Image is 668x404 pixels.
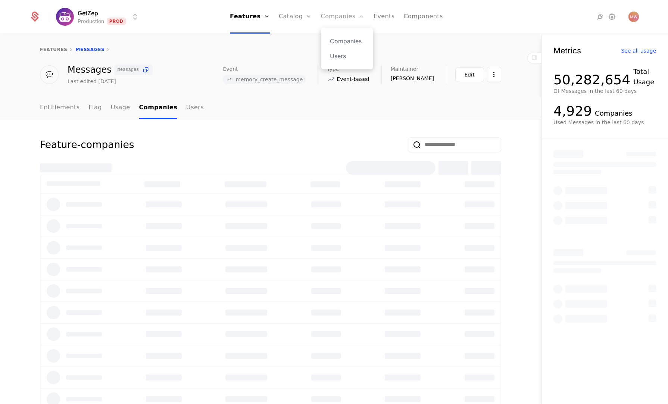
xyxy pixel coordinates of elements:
[235,77,303,82] span: memory_create_message
[139,97,178,119] a: Companies
[633,66,656,87] div: Total Usage
[465,71,475,78] div: Edit
[628,12,639,22] button: Open user button
[40,137,134,152] div: Feature-companies
[608,12,617,21] a: Settings
[553,47,581,54] div: Metrics
[186,97,204,119] a: Users
[223,66,238,72] span: Event
[596,12,605,21] a: Integrations
[553,87,656,95] div: Of Messages in the last 60 days
[327,66,339,72] span: Type
[68,78,116,85] div: Last edited [DATE]
[595,108,632,119] div: Companies
[118,68,139,72] span: messages
[40,47,68,52] a: features
[58,9,140,25] button: Select environment
[111,97,130,119] a: Usage
[455,67,484,82] button: Edit
[553,119,656,126] div: Used Messages in the last 60 days
[40,65,59,84] div: 💬
[628,12,639,22] img: Matt Wood
[391,66,419,72] span: Maintainer
[107,18,126,25] span: Prod
[40,97,80,119] a: Entitlements
[330,51,364,60] a: Users
[56,8,74,26] img: GetZep
[40,97,501,119] nav: Main
[487,67,501,82] button: Select action
[391,75,434,82] span: [PERSON_NAME]
[78,9,98,18] span: GetZep
[337,75,369,83] span: Event-based
[553,72,630,87] div: 50,282,654
[68,65,153,75] div: Messages
[78,18,104,25] div: Production
[553,104,592,119] div: 4,929
[40,97,204,119] ul: Choose Sub Page
[330,37,364,46] a: Companies
[89,97,102,119] a: Flag
[621,48,656,53] div: See all usage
